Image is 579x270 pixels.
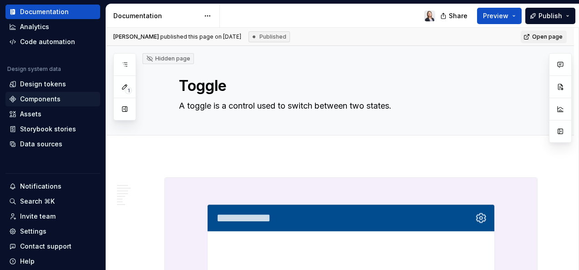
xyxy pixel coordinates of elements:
[20,80,66,89] div: Design tokens
[20,125,76,134] div: Storybook stories
[436,8,473,24] button: Share
[20,197,55,206] div: Search ⌘K
[20,110,41,119] div: Assets
[20,227,46,236] div: Settings
[424,10,435,21] img: Elina Lindqvist
[5,239,100,254] button: Contact support
[177,75,521,97] textarea: Toggle
[113,11,199,20] div: Documentation
[5,92,100,106] a: Components
[20,22,49,31] div: Analytics
[5,254,100,269] button: Help
[113,33,241,40] span: published this page on [DATE]
[146,55,190,62] div: Hidden page
[483,11,508,20] span: Preview
[125,87,132,94] span: 1
[20,257,35,266] div: Help
[20,182,61,191] div: Notifications
[5,107,100,121] a: Assets
[5,35,100,49] a: Code automation
[5,122,100,136] a: Storybook stories
[5,137,100,151] a: Data sources
[113,33,159,40] span: [PERSON_NAME]
[532,33,563,40] span: Open page
[20,140,62,149] div: Data sources
[7,65,61,73] div: Design system data
[5,179,100,194] button: Notifications
[538,11,562,20] span: Publish
[5,77,100,91] a: Design tokens
[20,212,56,221] div: Invite team
[521,30,567,43] a: Open page
[525,8,575,24] button: Publish
[5,224,100,239] a: Settings
[5,20,100,34] a: Analytics
[20,95,61,104] div: Components
[20,7,69,16] div: Documentation
[249,31,290,42] div: Published
[177,99,521,113] textarea: A toggle is a control used to switch between two states.
[5,194,100,209] button: Search ⌘K
[5,209,100,224] a: Invite team
[449,11,467,20] span: Share
[20,242,71,251] div: Contact support
[477,8,522,24] button: Preview
[20,37,75,46] div: Code automation
[5,5,100,19] a: Documentation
